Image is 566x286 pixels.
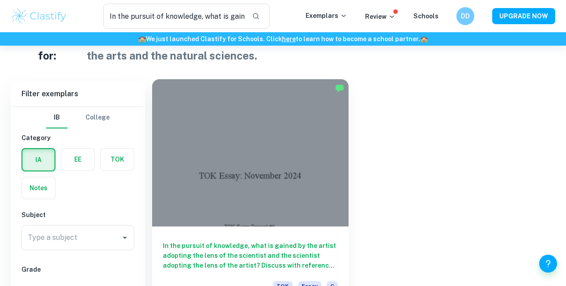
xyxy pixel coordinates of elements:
[21,265,134,274] h6: Grade
[282,35,296,43] a: here
[335,84,344,93] img: Marked
[46,107,68,128] button: IB
[103,4,245,29] input: Search for any exemplars...
[138,35,146,43] span: 🏫
[420,35,428,43] span: 🏫
[460,11,471,21] h6: DD
[539,255,557,273] button: Help and Feedback
[163,241,338,270] h6: In the pursuit of knowledge, what is gained by the artist adopting the lens of the scientist and ...
[101,149,134,170] button: TOK
[21,210,134,220] h6: Subject
[22,149,55,171] button: IA
[22,177,55,199] button: Notes
[492,8,555,24] button: UPGRADE NOW
[11,81,145,107] h6: Filter exemplars
[306,11,347,21] p: Exemplars
[21,133,134,143] h6: Category
[119,231,131,244] button: Open
[85,107,110,128] button: College
[61,149,94,170] button: EE
[365,12,396,21] p: Review
[456,7,474,25] button: DD
[11,7,68,25] img: Clastify logo
[46,107,110,128] div: Filter type choice
[2,34,564,44] h6: We just launched Clastify for Schools. Click to learn how to become a school partner.
[413,13,438,20] a: Schools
